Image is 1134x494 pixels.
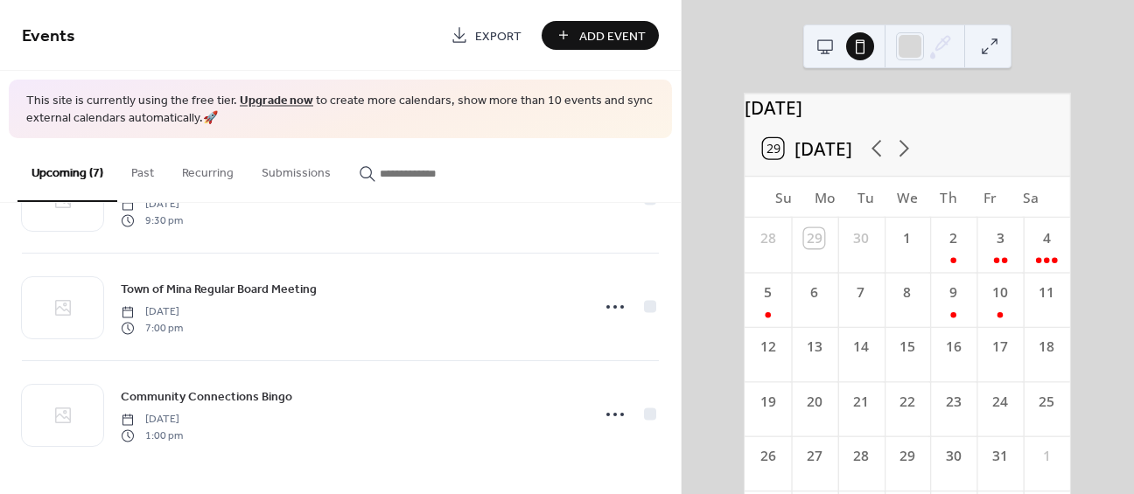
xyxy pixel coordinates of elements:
[804,392,824,412] div: 20
[850,392,871,412] div: 21
[1037,446,1057,466] div: 1
[944,446,964,466] div: 30
[121,212,183,228] span: 9:30 pm
[850,446,871,466] div: 28
[1037,392,1057,412] div: 25
[121,412,183,428] span: [DATE]
[898,337,918,358] div: 15
[763,177,804,218] div: Su
[758,337,778,358] div: 12
[26,93,654,127] span: This site is currently using the free tier. to create more calendars, show more than 10 events an...
[758,446,778,466] div: 26
[804,228,824,248] div: 29
[804,446,824,466] div: 27
[990,228,1011,248] div: 3
[248,138,345,200] button: Submissions
[898,392,918,412] div: 22
[475,27,521,45] span: Export
[928,177,969,218] div: Th
[121,320,183,336] span: 7:00 pm
[121,197,183,212] span: [DATE]
[804,177,845,218] div: Mo
[898,446,918,466] div: 29
[898,228,918,248] div: 1
[990,446,1011,466] div: 31
[850,282,871,303] div: 7
[758,392,778,412] div: 19
[755,133,860,164] button: 29[DATE]
[758,282,778,303] div: 5
[121,428,183,443] span: 1:00 pm
[969,177,1011,218] div: Fr
[579,27,646,45] span: Add Event
[990,282,1011,303] div: 10
[944,337,964,358] div: 16
[990,392,1011,412] div: 24
[17,138,117,202] button: Upcoming (7)
[1011,177,1052,218] div: Sa
[168,138,248,200] button: Recurring
[850,228,871,248] div: 30
[898,282,918,303] div: 8
[850,337,871,358] div: 14
[944,228,964,248] div: 2
[240,89,313,113] a: Upgrade now
[944,392,964,412] div: 23
[804,337,824,358] div: 13
[22,19,75,53] span: Events
[117,138,168,200] button: Past
[745,94,1070,121] div: [DATE]
[944,282,964,303] div: 9
[437,21,535,50] a: Export
[121,281,317,299] span: Town of Mina Regular Board Meeting
[804,282,824,303] div: 6
[1037,228,1057,248] div: 4
[758,228,778,248] div: 28
[1037,282,1057,303] div: 11
[887,177,928,218] div: We
[1037,337,1057,358] div: 18
[542,21,659,50] button: Add Event
[121,304,183,320] span: [DATE]
[121,388,292,407] span: Community Connections Bingo
[121,386,292,407] a: Community Connections Bingo
[990,337,1011,358] div: 17
[846,177,887,218] div: Tu
[121,279,317,299] a: Town of Mina Regular Board Meeting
